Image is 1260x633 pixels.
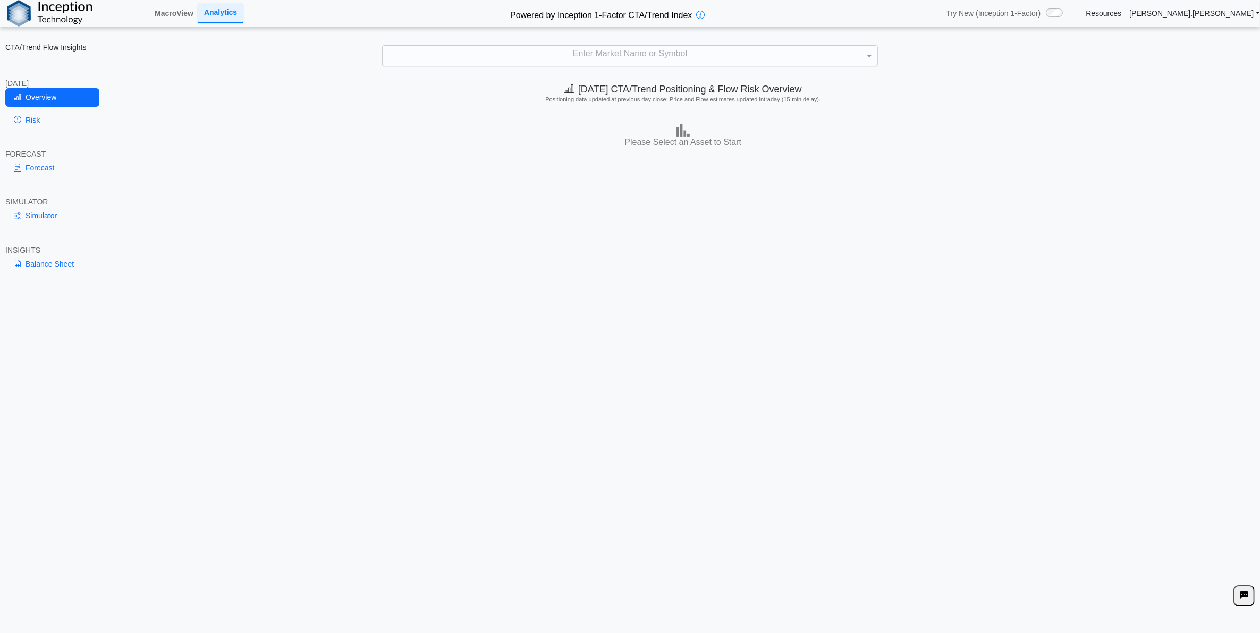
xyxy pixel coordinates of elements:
[676,124,690,137] img: bar-chart.png
[5,197,99,207] div: SIMULATOR
[5,255,99,273] a: Balance Sheet
[112,96,1254,103] h5: Positioning data updated at previous day close; Price and Flow estimates updated intraday (15-min...
[5,245,99,255] div: INSIGHTS
[5,159,99,177] a: Forecast
[564,84,802,95] span: [DATE] CTA/Trend Positioning & Flow Risk Overview
[5,42,99,52] h2: CTA/Trend Flow Insights
[383,46,877,66] div: Enter Market Name or Symbol
[1129,8,1260,18] a: [PERSON_NAME].[PERSON_NAME]
[5,111,99,129] a: Risk
[109,137,1257,148] h3: Please Select an Asset to Start
[5,79,99,88] div: [DATE]
[5,88,99,106] a: Overview
[198,3,243,23] a: Analytics
[5,149,99,159] div: FORECAST
[1086,8,1121,18] a: Resources
[5,207,99,225] a: Simulator
[150,4,198,22] a: MacroView
[506,6,696,21] h2: Powered by Inception 1-Factor CTA/Trend Index
[946,8,1041,18] span: Try New (Inception 1-Factor)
